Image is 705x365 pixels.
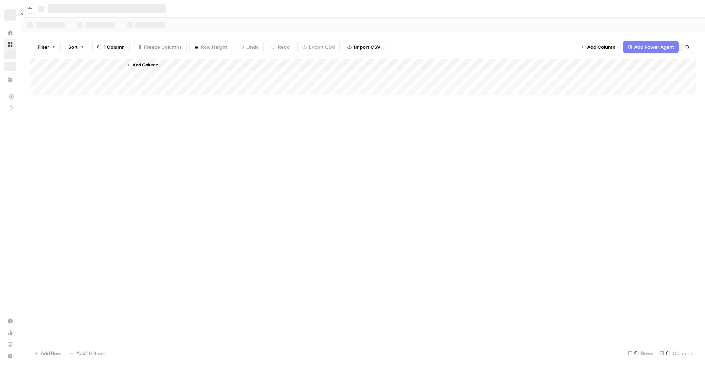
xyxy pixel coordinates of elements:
button: Add 10 Rows [65,347,110,359]
button: Sort [64,41,89,53]
button: Add Column [576,41,620,53]
button: Row Height [189,41,232,53]
span: Export CSV [309,43,335,51]
a: Settings [4,315,16,327]
span: Import CSV [354,43,380,51]
span: Row Height [201,43,227,51]
span: Redo [278,43,290,51]
a: Your Data [4,73,16,85]
button: Add Row [30,347,65,359]
a: Usage [4,327,16,339]
button: Filter [33,41,61,53]
a: Learning Hub [4,339,16,350]
span: Freeze Columns [144,43,182,51]
span: Add Power Agent [634,43,674,51]
button: Freeze Columns [133,41,187,53]
span: Add Column [587,43,615,51]
span: Add Row [41,350,61,357]
span: Filter [37,43,49,51]
span: 1 Column [104,43,125,51]
span: Add Column [133,62,158,68]
button: Help + Support [4,350,16,362]
a: Home [4,27,16,39]
button: Redo [267,41,294,53]
button: Undo [235,41,264,53]
a: Browse [4,39,16,50]
span: Add 10 Rows [76,350,106,357]
div: Columns [657,347,696,359]
button: 1 Column [92,41,130,53]
button: Export CSV [297,41,340,53]
span: Undo [246,43,259,51]
div: Rows [625,347,657,359]
button: Import CSV [343,41,385,53]
span: Sort [68,43,78,51]
button: Add Power Agent [623,41,679,53]
button: Add Column [123,60,161,70]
